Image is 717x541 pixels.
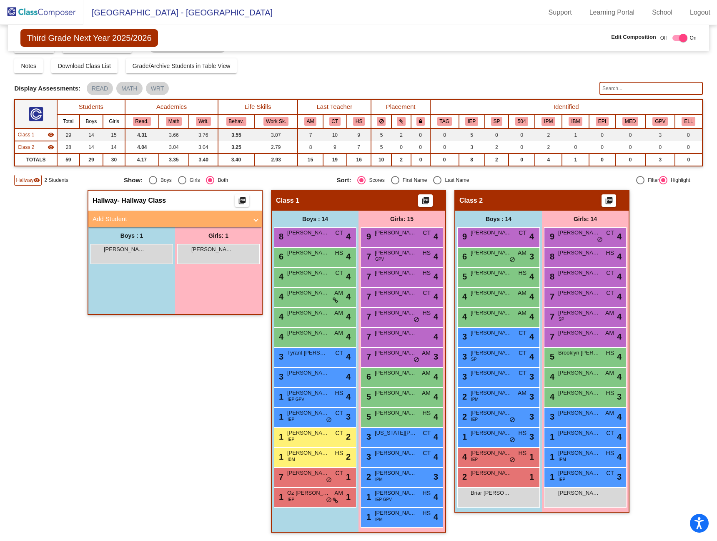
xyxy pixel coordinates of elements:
[423,289,431,297] span: CT
[364,312,371,321] span: 7
[606,269,614,277] span: CT
[569,117,582,126] button: IBM
[329,117,341,126] button: CT
[57,141,80,153] td: 28
[682,117,695,126] button: ELL
[18,131,34,138] span: Class 1
[15,141,57,153] td: Hidden teacher - No Class Name
[471,229,512,237] span: [PERSON_NAME]
[509,153,535,166] td: 0
[485,114,509,128] th: Speech
[391,128,411,141] td: 2
[434,350,438,363] span: 3
[364,232,371,241] span: 9
[519,229,526,237] span: CT
[606,229,614,237] span: CT
[430,141,459,153] td: 0
[645,114,675,128] th: Good Parent Volunteer
[411,153,430,166] td: 0
[346,270,351,283] span: 4
[88,211,262,227] mat-expansion-panel-header: Add Student
[605,309,614,317] span: AM
[371,153,391,166] td: 10
[660,34,667,42] span: Off
[411,141,430,153] td: 0
[298,128,323,141] td: 7
[675,141,702,153] td: 0
[196,117,211,126] button: Writ.
[604,196,614,208] mat-icon: picture_as_pdf
[375,249,416,257] span: [PERSON_NAME]
[254,141,298,153] td: 2.79
[589,114,615,128] th: EpiPen
[15,153,57,166] td: TOTALS
[615,128,646,141] td: 0
[346,330,351,343] span: 4
[14,85,80,92] span: Display Assessments:
[667,176,690,184] div: Highlight
[80,141,103,153] td: 14
[471,249,512,257] span: [PERSON_NAME]
[589,128,615,141] td: 0
[460,352,467,361] span: 3
[347,114,371,128] th: Heidi Stevenson
[602,194,616,207] button: Print Students Details
[558,349,600,357] span: Brooklyn [PERSON_NAME]
[159,153,189,166] td: 3.35
[277,232,283,241] span: 8
[683,6,717,19] a: Logout
[617,250,622,263] span: 4
[353,117,365,126] button: HS
[611,33,656,41] span: Edit Composition
[411,128,430,141] td: 0
[287,249,329,257] span: [PERSON_NAME]
[80,114,103,128] th: Boys
[323,141,347,153] td: 9
[125,128,159,141] td: 4.31
[364,332,371,341] span: 7
[375,349,416,357] span: [PERSON_NAME]
[558,249,600,257] span: [PERSON_NAME]
[226,117,246,126] button: Behav.
[485,128,509,141] td: 0
[346,250,351,263] span: 4
[548,292,554,301] span: 7
[617,290,622,303] span: 4
[391,153,411,166] td: 2
[298,141,323,153] td: 8
[519,349,526,357] span: CT
[434,230,438,243] span: 4
[391,114,411,128] th: Keep with students
[485,141,509,153] td: 2
[375,229,416,237] span: [PERSON_NAME]
[562,141,589,153] td: 0
[434,330,438,343] span: 4
[375,369,416,377] span: [PERSON_NAME]
[189,153,218,166] td: 3.40
[675,153,702,166] td: 0
[118,196,166,205] span: - Hallway Class
[103,128,125,141] td: 15
[471,269,512,277] span: [PERSON_NAME]
[460,332,467,341] span: 3
[20,29,158,47] span: Third Grade Next Year 2025/2026
[558,229,600,237] span: [PERSON_NAME]
[460,312,467,321] span: 4
[471,356,476,362] span: SP
[175,227,262,244] div: Girls: 1
[125,141,159,153] td: 4.04
[287,369,329,377] span: [PERSON_NAME]
[535,114,562,128] th: Individual Planning Meetings in Process for Academics
[645,141,675,153] td: 0
[346,290,351,303] span: 4
[125,100,218,114] th: Academics
[103,114,125,128] th: Girls
[371,114,391,128] th: Keep away students
[423,249,431,257] span: HS
[558,289,600,297] span: [PERSON_NAME]
[459,114,485,128] th: Individualized Education Plan
[277,272,283,281] span: 4
[298,114,323,128] th: Angie Miller
[471,349,512,357] span: [PERSON_NAME]
[597,237,603,243] span: do_not_disturb_alt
